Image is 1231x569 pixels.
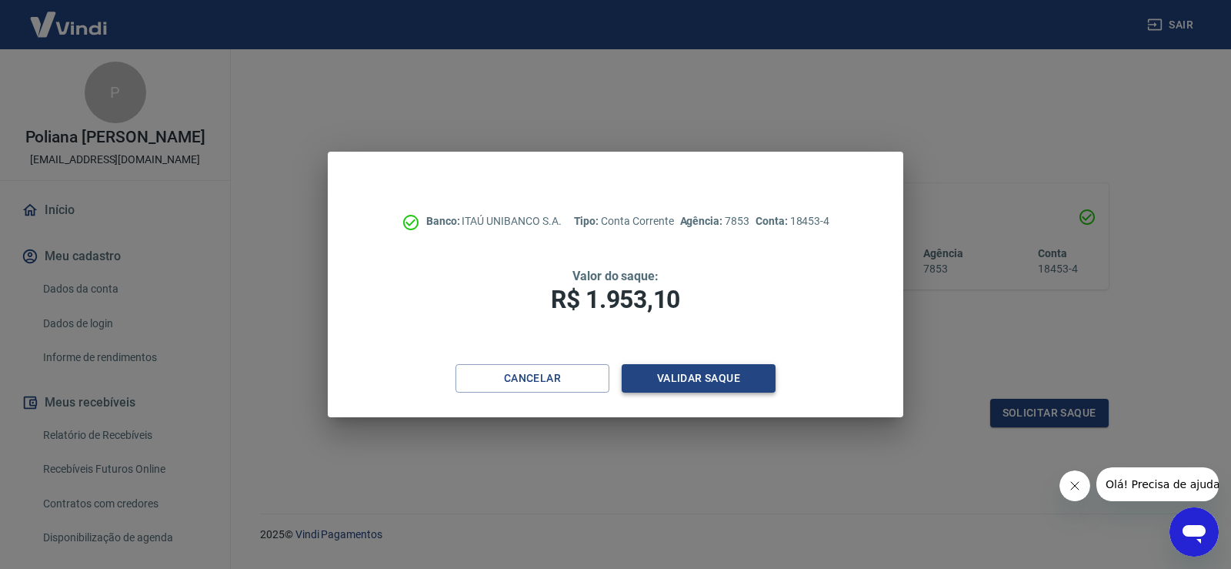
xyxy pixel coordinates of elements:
[426,215,462,227] span: Banco:
[572,269,659,283] span: Valor do saque:
[622,364,776,393] button: Validar saque
[680,213,749,229] p: 7853
[551,285,680,314] span: R$ 1.953,10
[9,11,129,23] span: Olá! Precisa de ajuda?
[1169,507,1219,557] iframe: Botão para abrir a janela de mensagens
[574,215,602,227] span: Tipo:
[756,213,829,229] p: 18453-4
[756,215,790,227] span: Conta:
[680,215,726,227] span: Agência:
[455,364,609,393] button: Cancelar
[1059,470,1090,501] iframe: Fechar mensagem
[574,213,674,229] p: Conta Corrente
[426,213,562,229] p: ITAÚ UNIBANCO S.A.
[1096,467,1219,501] iframe: Mensagem da empresa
